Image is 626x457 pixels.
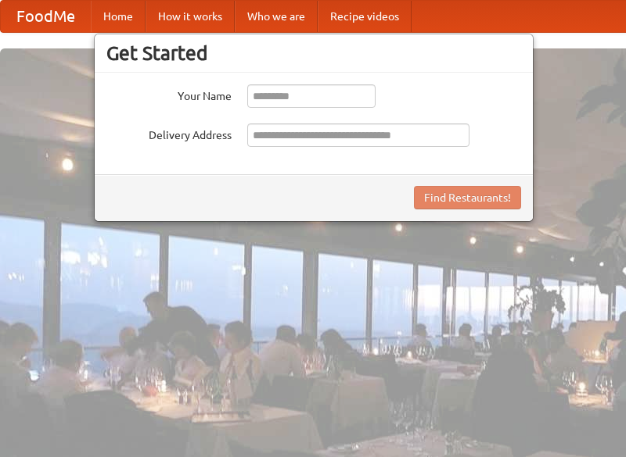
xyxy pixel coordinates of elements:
button: Find Restaurants! [414,186,521,209]
a: FoodMe [1,1,91,32]
a: How it works [146,1,235,32]
a: Home [91,1,146,32]
a: Who we are [235,1,318,32]
label: Your Name [106,84,232,104]
h3: Get Started [106,41,521,65]
label: Delivery Address [106,123,232,143]
a: Recipe videos [318,1,412,32]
